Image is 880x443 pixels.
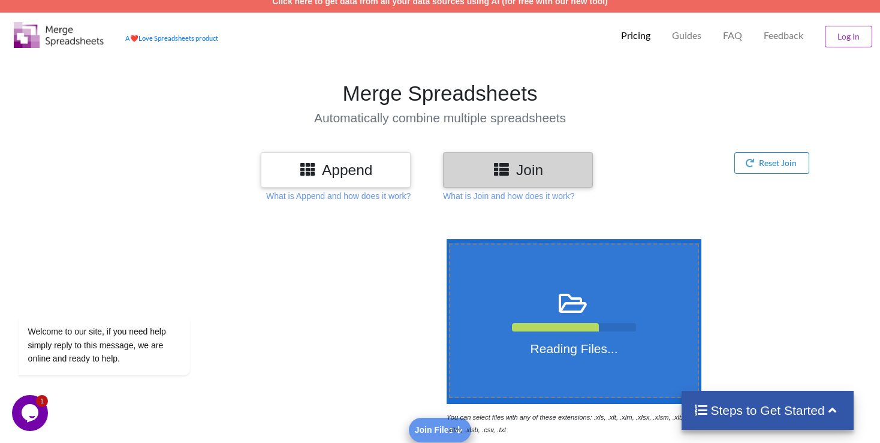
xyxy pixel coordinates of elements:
[825,26,872,47] button: Log In
[694,403,842,418] h4: Steps to Get Started
[734,152,809,174] button: Reset Join
[266,190,411,202] p: What is Append and how does it work?
[125,34,218,42] a: AheartLove Spreadsheets product
[130,34,138,42] span: heart
[270,161,402,179] h3: Append
[12,207,228,389] iframe: chat widget
[450,341,698,356] h4: Reading Files...
[447,414,686,433] i: You can select files with any of these extensions: .xls, .xlt, .xlm, .xlsx, .xlsm, .xltx, .xltm, ...
[452,161,584,179] h3: Join
[621,29,650,42] p: Pricing
[14,22,104,48] img: Logo.png
[723,29,742,42] p: FAQ
[443,190,574,202] p: What is Join and how does it work?
[672,29,701,42] p: Guides
[12,395,50,431] iframe: chat widget
[764,31,803,40] span: Feedback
